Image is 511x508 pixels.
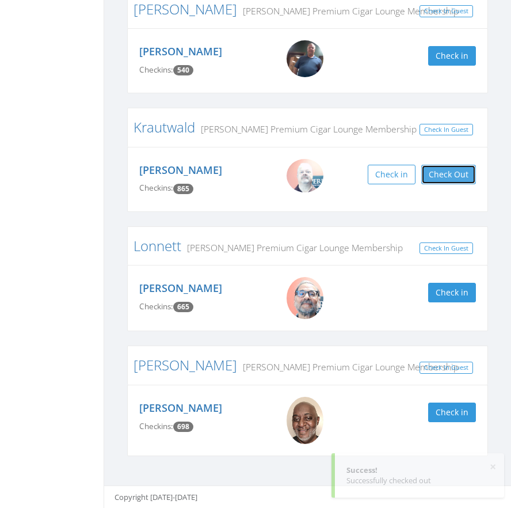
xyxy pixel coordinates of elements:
[237,361,459,373] small: [PERSON_NAME] Premium Cigar Lounge Membership
[139,281,222,295] a: [PERSON_NAME]
[181,241,403,254] small: [PERSON_NAME] Premium Cigar Lounge Membership
[490,461,496,473] button: ×
[195,123,417,135] small: [PERSON_NAME] Premium Cigar Lounge Membership
[420,124,473,136] a: Check In Guest
[173,422,193,432] span: Checkin count
[421,165,476,184] button: Check Out
[346,465,493,476] div: Success!
[139,65,173,75] span: Checkins:
[173,184,193,194] span: Checkin count
[139,163,222,177] a: [PERSON_NAME]
[287,397,323,444] img: Erroll_Reese.png
[134,355,237,374] a: [PERSON_NAME]
[346,475,493,486] div: Successfully checked out
[368,165,415,184] button: Check in
[134,236,181,255] a: Lonnett
[287,159,323,193] img: WIN_20200824_14_20_23_Pro.jpg
[428,46,476,66] button: Check in
[139,183,173,193] span: Checkins:
[287,277,323,319] img: Frank.jpg
[237,5,459,17] small: [PERSON_NAME] Premium Cigar Lounge Membership
[134,117,195,137] a: Krautwald
[173,302,193,312] span: Checkin count
[420,5,473,17] a: Check In Guest
[173,65,193,75] span: Checkin count
[420,362,473,374] a: Check In Guest
[139,44,222,58] a: [PERSON_NAME]
[428,403,476,422] button: Check in
[139,421,173,431] span: Checkins:
[287,40,323,77] img: Kevin_Howerton.png
[139,301,173,312] span: Checkins:
[139,401,222,415] a: [PERSON_NAME]
[428,283,476,302] button: Check in
[420,242,473,255] a: Check In Guest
